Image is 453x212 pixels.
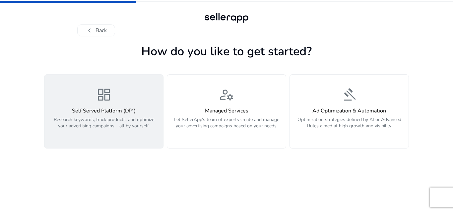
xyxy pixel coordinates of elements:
p: Optimization strategies defined by AI or Advanced Rules aimed at high growth and visibility [294,116,405,136]
span: manage_accounts [219,87,234,103]
p: Let SellerApp’s team of experts create and manage your advertising campaigns based on your needs. [171,116,282,136]
button: chevron_leftBack [77,24,115,36]
span: dashboard [96,87,112,103]
span: gavel [341,87,357,103]
h1: How do you like to get started? [44,44,409,59]
span: chevron_left [86,26,94,34]
h4: Ad Optimization & Automation [294,108,405,114]
button: dashboardSelf Served Platform (DIY)Research keywords, track products, and optimize your advertisi... [44,74,163,148]
p: Research keywords, track products, and optimize your advertising campaigns – all by yourself. [48,116,159,136]
button: gavelAd Optimization & AutomationOptimization strategies defined by AI or Advanced Rules aimed at... [290,74,409,148]
button: manage_accountsManaged ServicesLet SellerApp’s team of experts create and manage your advertising... [167,74,286,148]
h4: Self Served Platform (DIY) [48,108,159,114]
h4: Managed Services [171,108,282,114]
